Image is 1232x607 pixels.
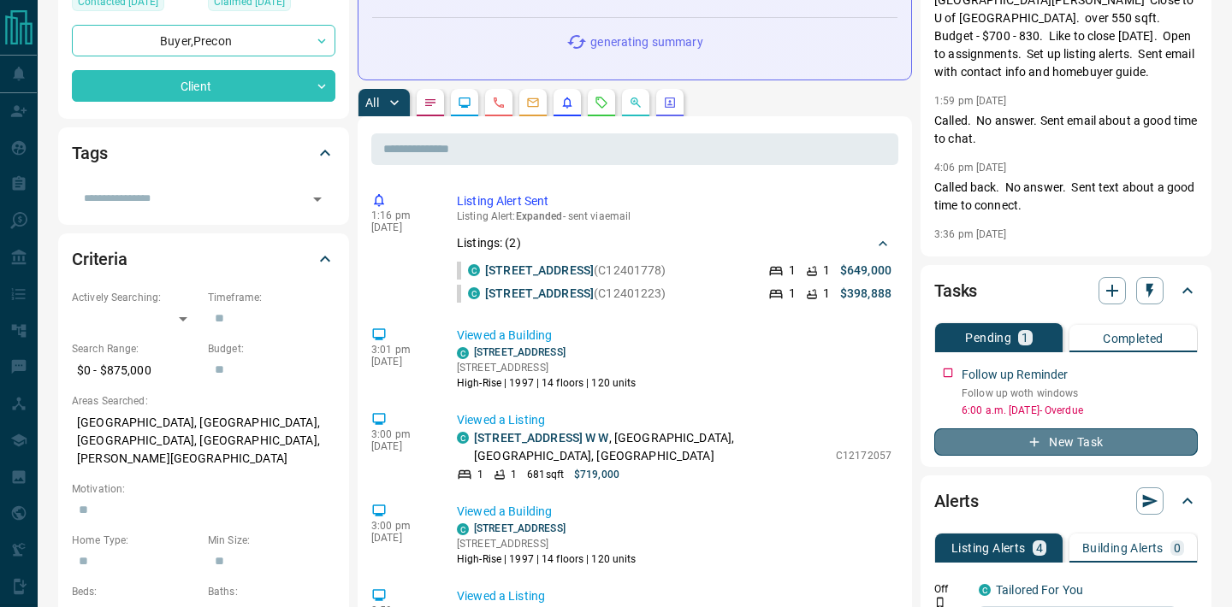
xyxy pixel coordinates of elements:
[629,96,643,109] svg: Opportunities
[477,467,483,482] p: 1
[72,239,335,280] div: Criteria
[423,96,437,109] svg: Notes
[468,264,480,276] div: condos.ca
[485,262,666,280] p: (C12401778)
[72,245,127,273] h2: Criteria
[934,277,977,304] h2: Tasks
[371,428,431,440] p: 3:00 pm
[457,411,891,429] p: Viewed a Listing
[516,210,563,222] span: Expanded
[962,386,1198,401] p: Follow up woth windows
[979,584,991,596] div: condos.ca
[458,96,471,109] svg: Lead Browsing Activity
[1174,542,1181,554] p: 0
[527,467,564,482] p: 681 sqft
[72,357,199,385] p: $0 - $875,000
[457,360,637,375] p: [STREET_ADDRESS]
[72,584,199,599] p: Beds:
[1082,542,1164,554] p: Building Alerts
[840,262,891,280] p: $649,000
[1036,542,1043,554] p: 4
[72,341,199,357] p: Search Range:
[560,96,574,109] svg: Listing Alerts
[457,503,891,521] p: Viewed a Building
[492,96,506,109] svg: Calls
[836,448,891,463] p: C12172057
[468,287,480,299] div: condos.ca
[485,286,594,300] a: [STREET_ADDRESS]
[371,440,431,452] p: [DATE]
[590,33,702,51] p: generating summary
[457,523,469,535] div: condos.ca
[72,533,199,548] p: Home Type:
[457,536,637,551] p: [STREET_ADDRESS]
[1022,332,1028,344] p: 1
[457,210,891,222] p: Listing Alert : - sent via email
[72,133,335,174] div: Tags
[934,95,1007,107] p: 1:59 pm [DATE]
[457,327,891,345] p: Viewed a Building
[526,96,540,109] svg: Emails
[72,409,335,473] p: [GEOGRAPHIC_DATA], [GEOGRAPHIC_DATA], [GEOGRAPHIC_DATA], [GEOGRAPHIC_DATA], [PERSON_NAME][GEOGRAP...
[371,209,431,221] p: 1:16 pm
[934,487,979,515] h2: Alerts
[474,346,566,358] a: [STREET_ADDRESS]
[934,179,1198,215] p: Called back. No answer. Sent text about a good time to connect.
[934,480,1198,522] div: Alerts
[485,263,594,277] a: [STREET_ADDRESS]
[305,187,329,211] button: Open
[457,587,891,605] p: Viewed a Listing
[371,356,431,368] p: [DATE]
[934,228,1007,240] p: 3:36 pm [DATE]
[823,285,830,303] p: 1
[663,96,677,109] svg: Agent Actions
[474,431,609,445] a: [STREET_ADDRESS] W W
[474,429,827,465] p: , [GEOGRAPHIC_DATA], [GEOGRAPHIC_DATA], [GEOGRAPHIC_DATA]
[72,481,335,497] p: Motivation:
[485,285,666,303] p: (C12401223)
[823,262,830,280] p: 1
[840,285,891,303] p: $398,888
[371,344,431,356] p: 3:01 pm
[371,221,431,233] p: [DATE]
[934,162,1007,174] p: 4:06 pm [DATE]
[72,25,335,56] div: Buyer , Precon
[72,139,107,167] h2: Tags
[474,522,566,534] a: [STREET_ADDRESS]
[574,467,619,482] p: $719,000
[371,532,431,544] p: [DATE]
[72,70,335,102] div: Client
[457,234,521,252] p: Listings: ( 2 )
[951,542,1026,554] p: Listing Alerts
[72,393,335,409] p: Areas Searched:
[595,96,608,109] svg: Requests
[965,332,1011,344] p: Pending
[457,551,637,567] p: High-Rise | 1997 | 14 floors | 120 units
[208,341,335,357] p: Budget:
[457,432,469,444] div: condos.ca
[962,366,1068,384] p: Follow up Reminder
[789,285,796,303] p: 1
[511,467,517,482] p: 1
[457,192,891,210] p: Listing Alert Sent
[208,533,335,548] p: Min Size:
[962,403,1198,418] p: 6:00 a.m. [DATE] - Overdue
[1103,333,1164,345] p: Completed
[457,375,637,391] p: High-Rise | 1997 | 14 floors | 120 units
[365,97,379,109] p: All
[934,112,1198,148] p: Called. No answer. Sent email about a good time to chat.
[934,270,1198,311] div: Tasks
[72,290,199,305] p: Actively Searching:
[208,584,335,599] p: Baths:
[934,581,968,597] p: Off
[371,520,431,532] p: 3:00 pm
[789,262,796,280] p: 1
[208,290,335,305] p: Timeframe:
[934,428,1198,456] button: New Task
[457,227,891,259] div: Listings: (2)
[457,347,469,359] div: condos.ca
[996,583,1083,597] a: Tailored For You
